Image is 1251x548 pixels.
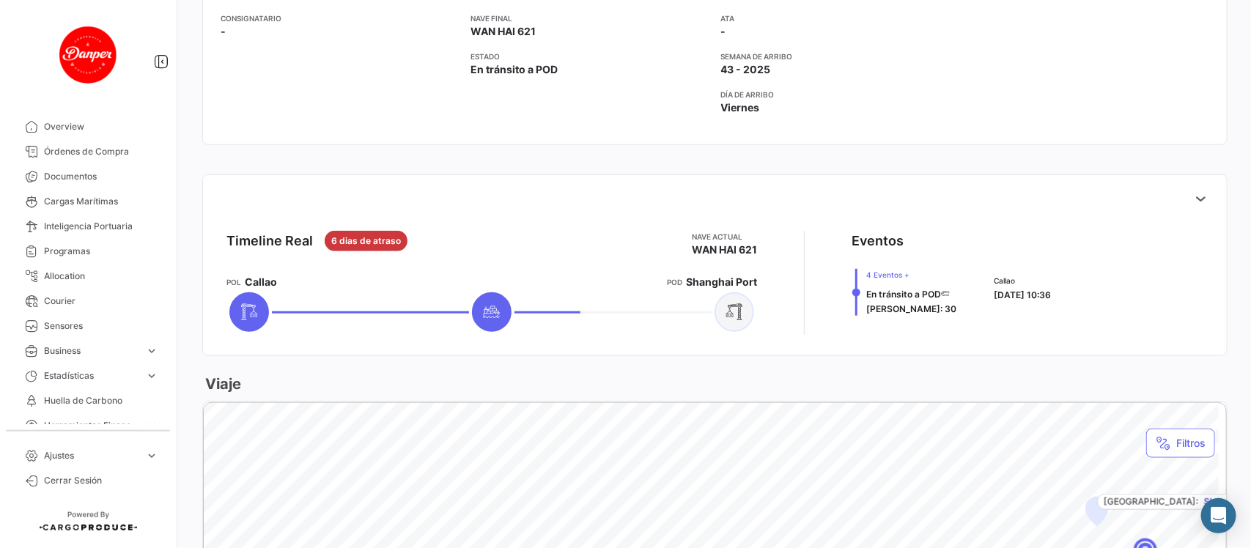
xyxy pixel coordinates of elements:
[44,195,158,208] span: Cargas Marítimas
[44,120,158,133] span: Overview
[667,276,682,288] app-card-info-title: POD
[12,139,164,164] a: Órdenes de Compra
[1201,498,1236,533] div: Abrir Intercom Messenger
[852,231,904,251] div: Eventos
[331,234,401,248] span: 6 dias de atraso
[44,474,158,487] span: Cerrar Sesión
[44,245,158,258] span: Programas
[721,51,959,62] app-card-info-title: Semana de Arribo
[692,231,757,242] app-card-info-title: Nave actual
[145,419,158,432] span: expand_more
[994,275,1051,286] span: Callao
[226,276,241,288] app-card-info-title: POL
[202,374,241,394] h3: Viaje
[12,289,164,314] a: Courier
[226,231,313,251] div: Timeline Real
[470,62,558,77] span: En tránsito a POD
[51,18,125,91] img: danper-logo.png
[866,269,956,281] span: 4 Eventos +
[12,239,164,264] a: Programas
[1085,497,1109,526] div: Map marker
[44,220,158,233] span: Inteligencia Portuaria
[145,344,158,358] span: expand_more
[44,145,158,158] span: Órdenes de Compra
[44,170,158,183] span: Documentos
[12,114,164,139] a: Overview
[866,289,941,300] span: En tránsito a POD
[1146,429,1215,458] button: Filtros
[221,12,459,24] app-card-info-title: Consignatario
[866,303,956,314] span: [PERSON_NAME]: 30
[721,24,726,39] span: -
[721,12,959,24] app-card-info-title: ATA
[44,295,158,308] span: Courier
[44,344,139,358] span: Business
[221,24,226,39] span: -
[1104,495,1198,508] span: [GEOGRAPHIC_DATA]:
[245,275,277,289] span: Callao
[686,275,757,289] span: Shanghai Port
[12,264,164,289] a: Allocation
[12,214,164,239] a: Inteligencia Portuaria
[470,24,536,39] span: WAN HAI 621
[721,62,771,77] span: 43 - 2025
[470,51,709,62] app-card-info-title: Estado
[692,242,757,257] span: WAN HAI 621
[145,369,158,382] span: expand_more
[12,164,164,189] a: Documentos
[44,270,158,283] span: Allocation
[44,419,139,432] span: Herramientas Financieras
[12,314,164,338] a: Sensores
[470,12,709,24] app-card-info-title: Nave final
[721,89,959,100] app-card-info-title: Día de Arribo
[145,449,158,462] span: expand_more
[44,394,158,407] span: Huella de Carbono
[44,319,158,333] span: Sensores
[12,388,164,413] a: Huella de Carbono
[44,449,139,462] span: Ajustes
[44,369,139,382] span: Estadísticas
[12,189,164,214] a: Cargas Marítimas
[994,289,1051,300] span: [DATE] 10:36
[721,100,760,115] span: Viernes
